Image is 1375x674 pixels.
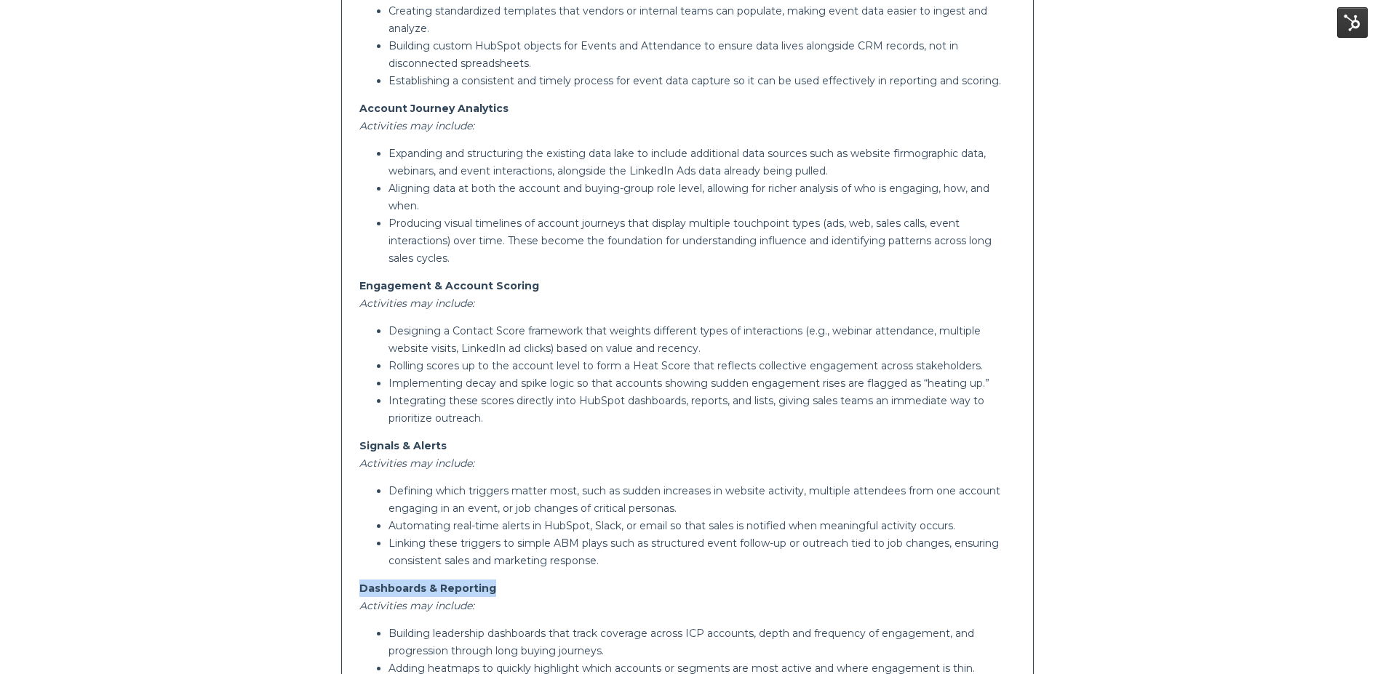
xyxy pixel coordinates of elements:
p: Defining which triggers matter most, such as sudden increases in website activity, multiple atten... [388,482,1016,517]
p: Integrating these scores directly into HubSpot dashboards, reports, and lists, giving sales teams... [388,392,1016,427]
p: Creating standardized templates that vendors or internal teams can populate, making event data ea... [388,2,1016,37]
p: Building custom HubSpot objects for Events and Attendance to ensure data lives alongside CRM reco... [388,37,1016,72]
strong: Dashboards & Reporting [359,582,496,595]
em: Activities may include: [359,297,474,310]
p: Producing visual timelines of account journeys that display multiple touchpoint types (ads, web, ... [388,214,1016,267]
strong: Signals & Alerts [359,439,447,452]
em: Activities may include: [359,457,474,470]
p: Expanding and structuring the existing data lake to include additional data sources such as websi... [388,145,1016,180]
p: Aligning data at both the account and buying-group role level, allowing for richer analysis of wh... [388,180,1016,214]
img: HubSpot Tools Menu Toggle [1337,7,1368,38]
p: Establishing a consistent and timely process for event data capture so it can be used effectively... [388,72,1016,89]
p: Designing a Contact Score framework that weights different types of interactions (e.g., webinar a... [388,322,1016,357]
p: Linking these triggers to simple ABM plays such as structured event follow-up or outreach tied to... [388,534,1016,569]
em: Activities may include: [359,599,474,612]
p: Automating real-time alerts in HubSpot, Slack, or email so that sales is notified when meaningful... [388,517,1016,534]
p: Building leadership dashboards that track coverage across ICP accounts, depth and frequency of en... [388,625,1016,659]
strong: Account Journey Analytics [359,102,509,115]
strong: Engagement & Account Scoring [359,279,539,292]
em: Activities may include: [359,119,474,132]
p: Implementing decay and spike logic so that accounts showing sudden engagement rises are flagged a... [388,374,1016,392]
p: Rolling scores up to the account level to form a Heat Score that reflects collective engagement a... [388,357,1016,374]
